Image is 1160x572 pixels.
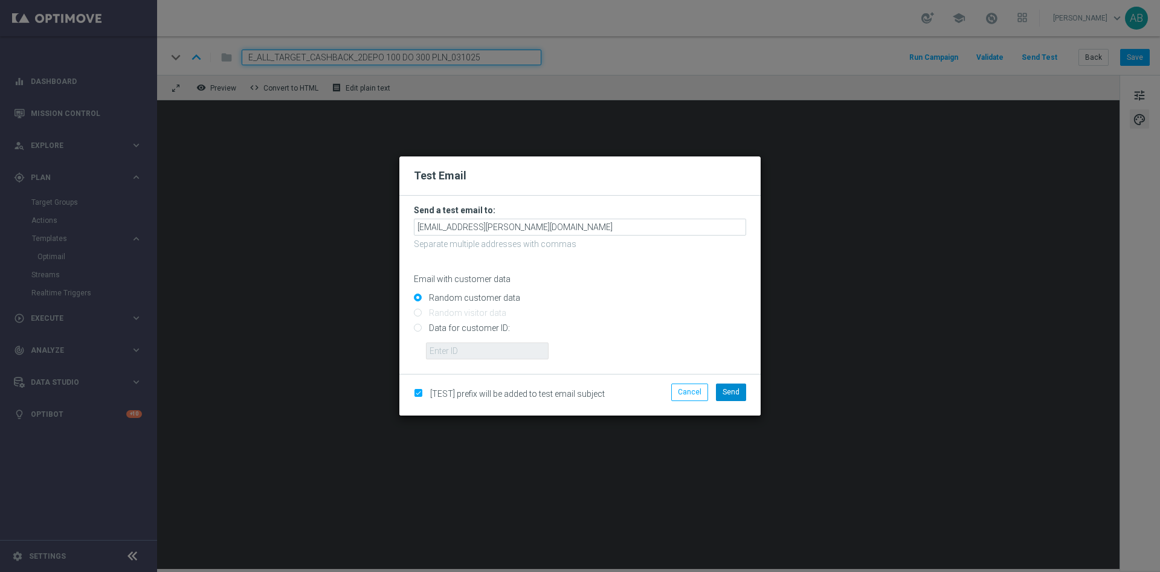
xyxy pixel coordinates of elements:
button: Send [716,384,746,400]
p: Email with customer data [414,274,746,284]
h2: Test Email [414,169,746,183]
button: Cancel [671,384,708,400]
span: [TEST] prefix will be added to test email subject [430,389,605,399]
input: Enter ID [426,342,549,359]
label: Random customer data [426,292,520,303]
h3: Send a test email to: [414,205,746,216]
span: Send [723,388,739,396]
p: Separate multiple addresses with commas [414,239,746,249]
